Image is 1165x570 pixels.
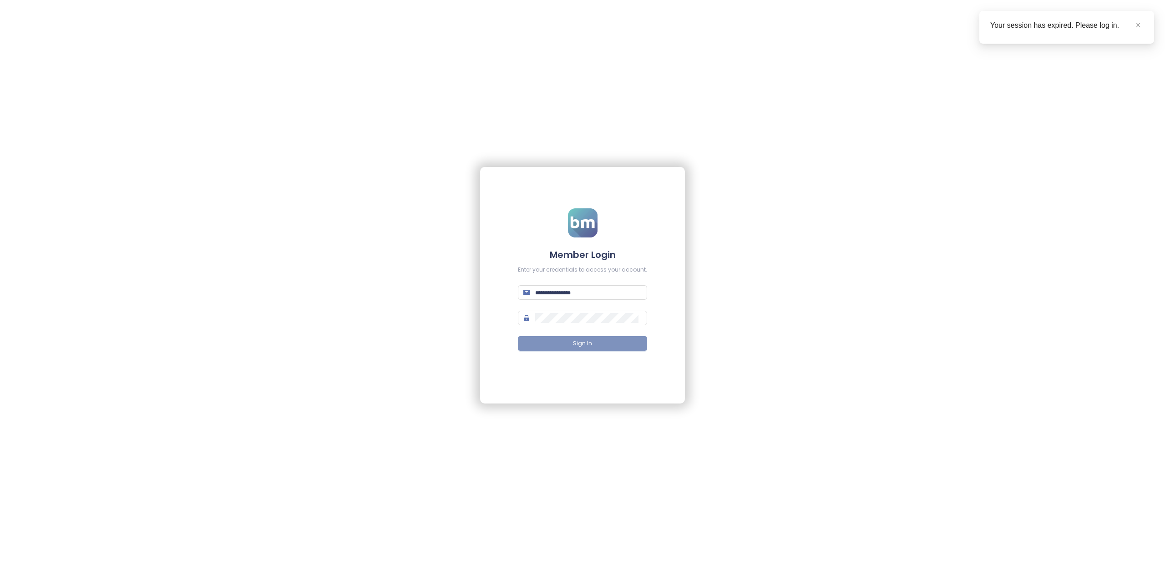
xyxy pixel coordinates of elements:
img: logo [568,208,598,237]
span: lock [523,315,530,321]
div: Enter your credentials to access your account. [518,266,647,274]
span: mail [523,289,530,296]
span: Sign In [573,339,592,348]
div: Your session has expired. Please log in. [990,20,1143,31]
h4: Member Login [518,248,647,261]
span: close [1135,22,1141,28]
button: Sign In [518,336,647,351]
